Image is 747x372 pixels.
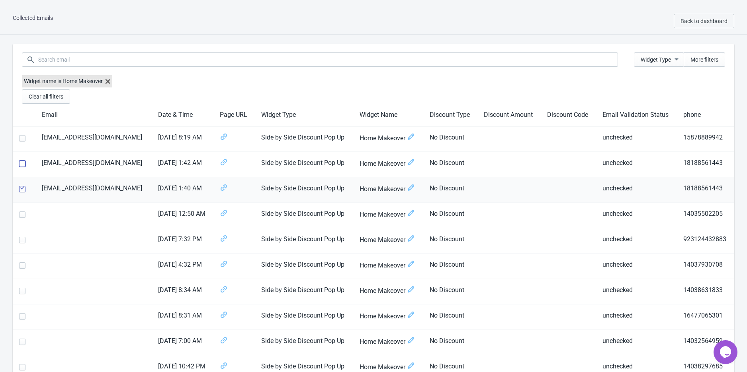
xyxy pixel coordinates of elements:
[423,279,478,304] td: No Discount
[255,279,353,304] td: Side by Side Discount Pop Up
[684,52,725,67] button: More filters
[677,126,734,152] td: 15878889942
[152,126,213,152] td: [DATE] 8:19 AM
[152,177,213,203] td: [DATE] 1:40 AM
[152,279,213,304] td: [DATE] 8:34 AM
[423,126,478,152] td: No Discount
[641,56,671,63] span: Widget Type
[22,89,70,104] button: Clear all filters
[423,228,478,254] td: No Discount
[677,177,734,203] td: 18188561443
[596,330,677,355] td: unchecked
[714,340,739,364] iframe: chat widget
[423,177,478,203] td: No Discount
[596,304,677,330] td: unchecked
[634,52,684,67] button: Widget Type
[674,14,734,28] button: Back to dashboard
[360,311,417,322] span: Home Makeover
[360,260,417,271] span: Home Makeover
[360,209,417,220] span: Home Makeover
[255,254,353,279] td: Side by Side Discount Pop Up
[255,152,353,177] td: Side by Side Discount Pop Up
[255,177,353,203] td: Side by Side Discount Pop Up
[596,152,677,177] td: unchecked
[38,52,618,67] input: Search email
[152,203,213,228] td: [DATE] 12:50 AM
[677,254,734,279] td: 14037930708
[255,228,353,254] td: Side by Side Discount Pop Up
[360,234,417,245] span: Home Makeover
[541,104,596,126] th: Discount Code
[152,330,213,355] td: [DATE] 7:00 AM
[423,330,478,355] td: No Discount
[596,126,677,152] td: unchecked
[596,104,677,126] th: Email Validation Status
[22,75,112,87] label: Widget name is Home Makeover
[152,304,213,330] td: [DATE] 8:31 AM
[423,152,478,177] td: No Discount
[360,184,417,194] span: Home Makeover
[677,279,734,304] td: 14038631833
[255,104,353,126] th: Widget Type
[255,203,353,228] td: Side by Side Discount Pop Up
[360,336,417,347] span: Home Makeover
[596,254,677,279] td: unchecked
[255,126,353,152] td: Side by Side Discount Pop Up
[152,228,213,254] td: [DATE] 7:32 PM
[35,177,152,203] td: [EMAIL_ADDRESS][DOMAIN_NAME]
[35,104,152,126] th: Email
[353,104,423,126] th: Widget Name
[423,203,478,228] td: No Discount
[596,279,677,304] td: unchecked
[477,104,541,126] th: Discount Amount
[423,254,478,279] td: No Discount
[423,104,478,126] th: Discount Type
[596,228,677,254] td: unchecked
[152,104,213,126] th: Date & Time
[35,152,152,177] td: [EMAIL_ADDRESS][DOMAIN_NAME]
[360,133,417,143] span: Home Makeover
[35,126,152,152] td: [EMAIL_ADDRESS][DOMAIN_NAME]
[423,304,478,330] td: No Discount
[360,285,417,296] span: Home Makeover
[681,18,727,24] span: Back to dashboard
[677,152,734,177] td: 18188561443
[213,104,255,126] th: Page URL
[596,203,677,228] td: unchecked
[596,177,677,203] td: unchecked
[360,158,417,169] span: Home Makeover
[677,203,734,228] td: 14035502205
[255,304,353,330] td: Side by Side Discount Pop Up
[152,152,213,177] td: [DATE] 1:42 AM
[690,56,718,63] span: More filters
[152,254,213,279] td: [DATE] 4:32 PM
[677,228,734,254] td: 923124432883
[29,93,63,100] span: Clear all filters
[255,330,353,355] td: Side by Side Discount Pop Up
[677,104,734,126] th: phone
[677,304,734,330] td: 16477065301
[677,330,734,355] td: 14032564959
